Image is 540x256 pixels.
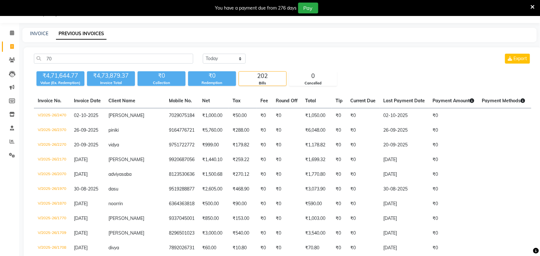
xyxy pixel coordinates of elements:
td: [DATE] [380,167,429,182]
td: ₹0 [346,138,380,152]
div: 0 [290,72,337,81]
span: Payment Methods [482,98,525,104]
div: Value (Ex. Redemption) [36,80,84,86]
td: V/2025-26/2170 [34,152,70,167]
td: ₹3,540.00 [301,226,332,241]
td: ₹0 [272,167,301,182]
td: ₹1,178.82 [301,138,332,152]
td: [DATE] [380,241,429,255]
span: dasu [108,186,118,192]
td: ₹0 [332,167,346,182]
td: 9519288877 [165,182,198,197]
span: Fee [260,98,268,104]
td: ₹0 [257,152,272,167]
span: Client Name [108,98,135,104]
td: ₹0 [272,138,301,152]
td: ₹2,605.00 [198,182,229,197]
td: ₹0 [272,152,301,167]
span: 26-09-2025 [74,127,98,133]
div: ₹0 [188,71,236,80]
td: ₹153.00 [229,211,257,226]
div: Cancelled [290,81,337,86]
span: noorrin [108,201,123,206]
td: ₹0 [332,226,346,241]
span: Invoice Date [74,98,101,104]
td: ₹0 [429,167,478,182]
td: V/2025-26/2470 [34,108,70,123]
td: [DATE] [380,211,429,226]
span: Export [514,56,527,61]
a: PREVIOUS INVOICES [56,28,107,40]
td: ₹0 [429,197,478,211]
span: piniki [108,127,119,133]
td: ₹0 [429,241,478,255]
td: ₹0 [346,182,380,197]
td: V/2025-26/1770 [34,211,70,226]
td: ₹0 [429,152,478,167]
td: ₹0 [332,197,346,211]
span: saba [122,171,131,177]
div: 202 [239,72,286,81]
td: V/2025-26/2070 [34,167,70,182]
span: [PERSON_NAME] [108,157,144,162]
td: [DATE] [380,226,429,241]
td: 7029075184 [165,108,198,123]
td: ₹540.00 [229,226,257,241]
td: ₹0 [257,226,272,241]
span: 02-10-2025 [74,112,98,118]
td: ₹288.00 [229,123,257,138]
td: V/2025-26/2270 [34,138,70,152]
span: vidya [108,142,119,148]
span: Payment Amount [433,98,474,104]
td: V/2025-26/1970 [34,182,70,197]
td: ₹0 [257,197,272,211]
span: 30-08-2025 [74,186,98,192]
div: ₹4,73,879.37 [87,71,135,80]
td: V/2025-26/1709 [34,226,70,241]
td: ₹0 [346,226,380,241]
td: ₹3,073.90 [301,182,332,197]
span: Net [202,98,210,104]
span: divya [108,245,119,251]
td: ₹999.00 [198,138,229,152]
td: ₹0 [332,182,346,197]
div: Collection [138,80,186,86]
td: ₹0 [272,182,301,197]
span: Tip [336,98,343,104]
td: ₹0 [257,167,272,182]
td: 7892026731 [165,241,198,255]
td: ₹0 [346,211,380,226]
span: 20-09-2025 [74,142,98,148]
span: [PERSON_NAME] [108,112,144,118]
td: ₹590.00 [301,197,332,211]
td: ₹500.00 [198,197,229,211]
input: Search by Name/Mobile/Email/Invoice No [34,54,193,64]
span: [PERSON_NAME] [108,215,144,221]
td: ₹0 [429,182,478,197]
span: [DATE] [74,215,88,221]
td: ₹90.00 [229,197,257,211]
td: ₹0 [346,108,380,123]
td: ₹0 [332,123,346,138]
td: [DATE] [380,152,429,167]
td: ₹179.82 [229,138,257,152]
td: 8123530636 [165,167,198,182]
td: ₹0 [332,211,346,226]
span: [DATE] [74,245,88,251]
td: ₹0 [346,123,380,138]
td: 30-08-2025 [380,182,429,197]
td: ₹0 [346,152,380,167]
td: ₹468.90 [229,182,257,197]
td: ₹60.00 [198,241,229,255]
td: ₹0 [429,108,478,123]
td: ₹259.22 [229,152,257,167]
td: ₹0 [272,211,301,226]
td: ₹850.00 [198,211,229,226]
td: ₹0 [346,167,380,182]
span: Mobile No. [169,98,192,104]
span: Current Due [350,98,376,104]
td: ₹0 [332,152,346,167]
td: [DATE] [380,197,429,211]
td: V/2025-26/1870 [34,197,70,211]
td: ₹0 [272,123,301,138]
